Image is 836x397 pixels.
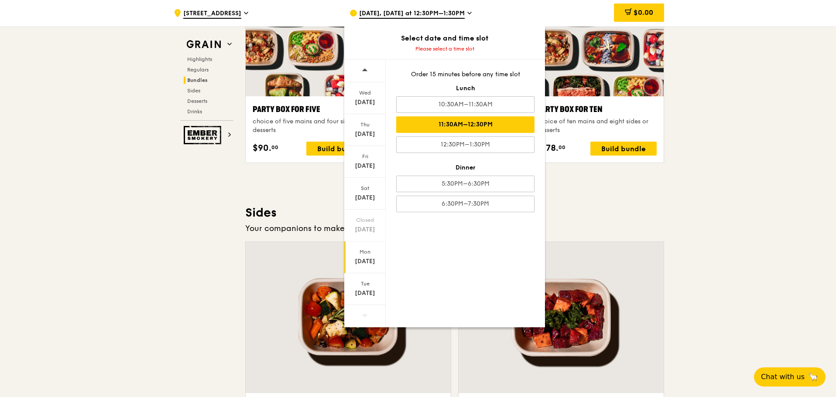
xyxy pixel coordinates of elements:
[346,89,384,96] div: Wed
[271,144,278,151] span: 00
[396,116,534,133] div: 11:30AM–12:30PM
[346,217,384,224] div: Closed
[187,56,212,62] span: Highlights
[346,153,384,160] div: Fri
[537,142,558,155] span: $178.
[359,9,465,19] span: [DATE], [DATE] at 12:30PM–1:30PM
[253,103,373,115] div: Party Box for Five
[346,185,384,192] div: Sat
[346,193,384,202] div: [DATE]
[396,96,534,113] div: 10:30AM–11:30AM
[306,142,373,156] div: Build bundle
[346,248,384,255] div: Mon
[253,142,271,155] span: $90.
[754,367,826,387] button: Chat with us🦙
[396,84,534,93] div: Lunch
[346,130,384,139] div: [DATE]
[558,144,565,151] span: 00
[346,289,384,298] div: [DATE]
[184,37,224,52] img: Grain web logo
[187,109,202,115] span: Drinks
[396,70,534,79] div: Order 15 minutes before any time slot
[183,9,241,19] span: [STREET_ADDRESS]
[184,126,224,144] img: Ember Smokery web logo
[396,136,534,153] div: 12:30PM–1:30PM
[396,176,534,192] div: 5:30PM–6:30PM
[245,222,664,234] div: Your companions to make it a wholesome meal.
[346,162,384,170] div: [DATE]
[396,196,534,212] div: 6:30PM–7:30PM
[346,225,384,234] div: [DATE]
[808,372,819,382] span: 🦙
[537,117,657,135] div: choice of ten mains and eight sides or desserts
[346,121,384,128] div: Thu
[396,163,534,172] div: Dinner
[187,98,207,104] span: Desserts
[187,77,208,83] span: Bundles
[346,257,384,266] div: [DATE]
[344,45,545,52] div: Please select a time slot
[187,88,200,94] span: Sides
[634,8,653,17] span: $0.00
[346,98,384,107] div: [DATE]
[346,280,384,287] div: Tue
[344,33,545,44] div: Select date and time slot
[590,142,657,156] div: Build bundle
[253,117,373,135] div: choice of five mains and four sides or desserts
[187,67,209,73] span: Regulars
[245,205,664,221] h3: Sides
[537,103,657,115] div: Party Box for Ten
[761,372,805,382] span: Chat with us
